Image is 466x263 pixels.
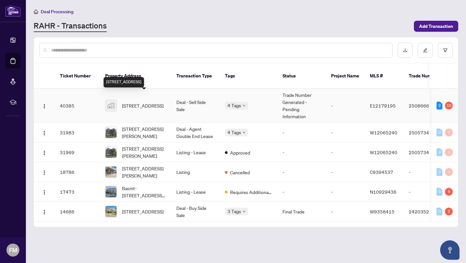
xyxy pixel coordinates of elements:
[55,182,100,202] td: 17473
[404,202,449,222] td: 2420352
[437,148,442,156] div: 0
[104,77,144,87] div: [STREET_ADDRESS]
[370,209,394,214] span: W9358415
[440,240,460,260] button: Open asap
[437,102,442,109] div: 2
[414,21,458,32] button: Add Transaction
[122,185,166,199] span: Basmt-[STREET_ADDRESS][PERSON_NAME]
[55,162,100,182] td: 18786
[398,43,413,58] button: download
[443,48,448,52] span: filter
[171,123,220,143] td: Deal - Agent Double End Lease
[105,100,116,111] img: thumbnail-img
[55,63,100,89] th: Ticket Number
[445,129,453,136] div: 0
[404,89,449,123] td: 2508666
[105,166,116,177] img: thumbnail-img
[122,102,163,109] span: [STREET_ADDRESS]
[404,162,449,182] td: -
[438,43,453,58] button: filter
[105,127,116,138] img: thumbnail-img
[277,89,326,123] td: Trade Number Generated - Pending Information
[326,143,365,162] td: -
[370,189,396,195] span: N10929436
[34,20,107,32] a: RAHR - Transactions
[437,168,442,176] div: 0
[227,208,241,215] span: 3 Tags
[42,210,47,215] img: Logo
[277,63,326,89] th: Status
[445,168,453,176] div: 0
[42,170,47,175] img: Logo
[171,202,220,222] td: Deal - Buy Side Sale
[445,188,453,196] div: 6
[277,143,326,162] td: -
[171,182,220,202] td: Listing - Lease
[370,103,396,109] span: E12179195
[55,202,100,222] td: 14686
[277,182,326,202] td: -
[370,130,397,135] span: W12065240
[423,48,427,52] span: edit
[277,123,326,143] td: -
[100,63,171,89] th: Property Address
[437,188,442,196] div: 0
[404,182,449,202] td: -
[230,149,250,156] span: Approved
[418,43,433,58] button: edit
[39,127,50,138] button: Logo
[41,9,73,15] span: Deal Processing
[242,210,246,213] span: down
[326,123,365,143] td: -
[122,208,163,215] span: [STREET_ADDRESS]
[404,143,449,162] td: 2505734
[404,63,449,89] th: Trade Number
[39,187,50,197] button: Logo
[220,63,277,89] th: Tags
[277,202,326,222] td: Final Trade
[171,162,220,182] td: Listing
[39,206,50,217] button: Logo
[171,89,220,123] td: Deal - Sell Side Sale
[55,89,100,123] td: 40385
[445,102,453,109] div: 10
[122,165,166,179] span: [STREET_ADDRESS][PERSON_NAME]
[171,63,220,89] th: Transaction Type
[105,186,116,197] img: thumbnail-img
[326,202,365,222] td: -
[445,208,453,215] div: 2
[55,143,100,162] td: 31969
[122,145,166,159] span: [STREET_ADDRESS][PERSON_NAME]
[230,189,272,196] span: Requires Additional Docs
[403,48,407,52] span: download
[326,89,365,123] td: -
[227,129,241,136] span: 4 Tags
[39,167,50,177] button: Logo
[227,102,241,109] span: 4 Tags
[105,147,116,158] img: thumbnail-img
[42,190,47,195] img: Logo
[326,182,365,202] td: -
[55,123,100,143] td: 31983
[326,63,365,89] th: Project Name
[326,162,365,182] td: -
[445,148,453,156] div: 0
[171,143,220,162] td: Listing - Lease
[34,9,38,14] span: home
[365,63,404,89] th: MLS #
[42,104,47,109] img: Logo
[105,206,116,217] img: thumbnail-img
[404,123,449,143] td: 2505734
[437,129,442,136] div: 0
[437,208,442,215] div: 0
[419,21,453,31] span: Add Transaction
[42,150,47,155] img: Logo
[39,147,50,157] button: Logo
[39,100,50,111] button: Logo
[122,125,166,140] span: [STREET_ADDRESS][PERSON_NAME]
[242,104,246,107] span: down
[242,131,246,134] span: down
[42,131,47,136] img: Logo
[5,5,21,17] img: logo
[277,162,326,182] td: -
